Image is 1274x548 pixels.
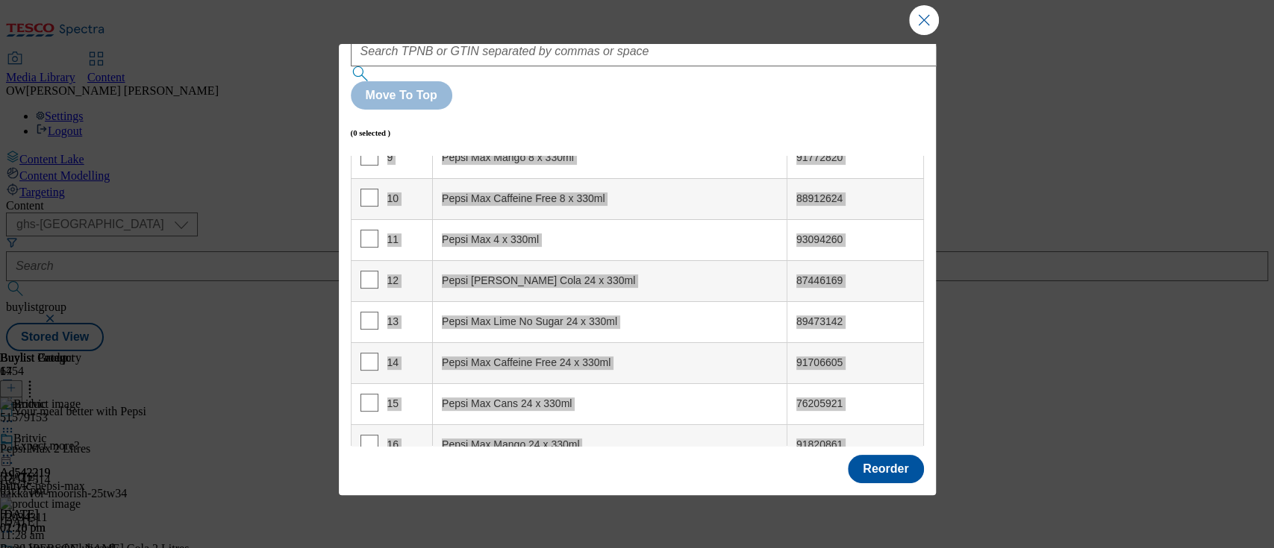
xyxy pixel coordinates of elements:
div: 12 [360,271,424,292]
div: 14 [360,353,424,374]
div: 88912624 [796,192,914,206]
div: Pepsi Max Lime No Sugar 24 x 330ml [442,315,778,329]
div: 13 [360,312,424,333]
div: Modal [339,44,936,495]
div: Modal [351,4,924,502]
button: Close Modal [909,5,939,35]
div: Pepsi Max 4 x 330ml [442,233,778,247]
div: 16 [360,435,424,456]
div: 89473142 [796,315,914,329]
button: Reorder [848,455,923,483]
div: Pepsi [PERSON_NAME] Cola 24 x 330ml [442,274,778,288]
div: 91706605 [796,356,914,370]
h6: (0 selected ) [351,128,391,137]
div: Pepsi Max Mango 24 x 330ml [442,438,778,452]
button: Move To Top [351,81,452,110]
div: 91820861 [796,438,914,452]
div: Pepsi Max Cans 24 x 330ml [442,397,778,411]
div: 10 [360,189,424,210]
div: 15 [360,394,424,415]
div: 11 [360,230,424,251]
div: 9 [360,148,424,169]
div: 93094260 [796,233,914,247]
div: Pepsi Max Mango 8 x 330ml [442,151,778,165]
div: 76205921 [796,397,914,411]
div: Pepsi Max Caffeine Free 24 x 330ml [442,356,778,370]
div: 91772820 [796,151,914,165]
input: Search TPNB or GTIN separated by commas or space [351,37,981,66]
div: 87446169 [796,274,914,288]
div: Pepsi Max Caffeine Free 8 x 330ml [442,192,778,206]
